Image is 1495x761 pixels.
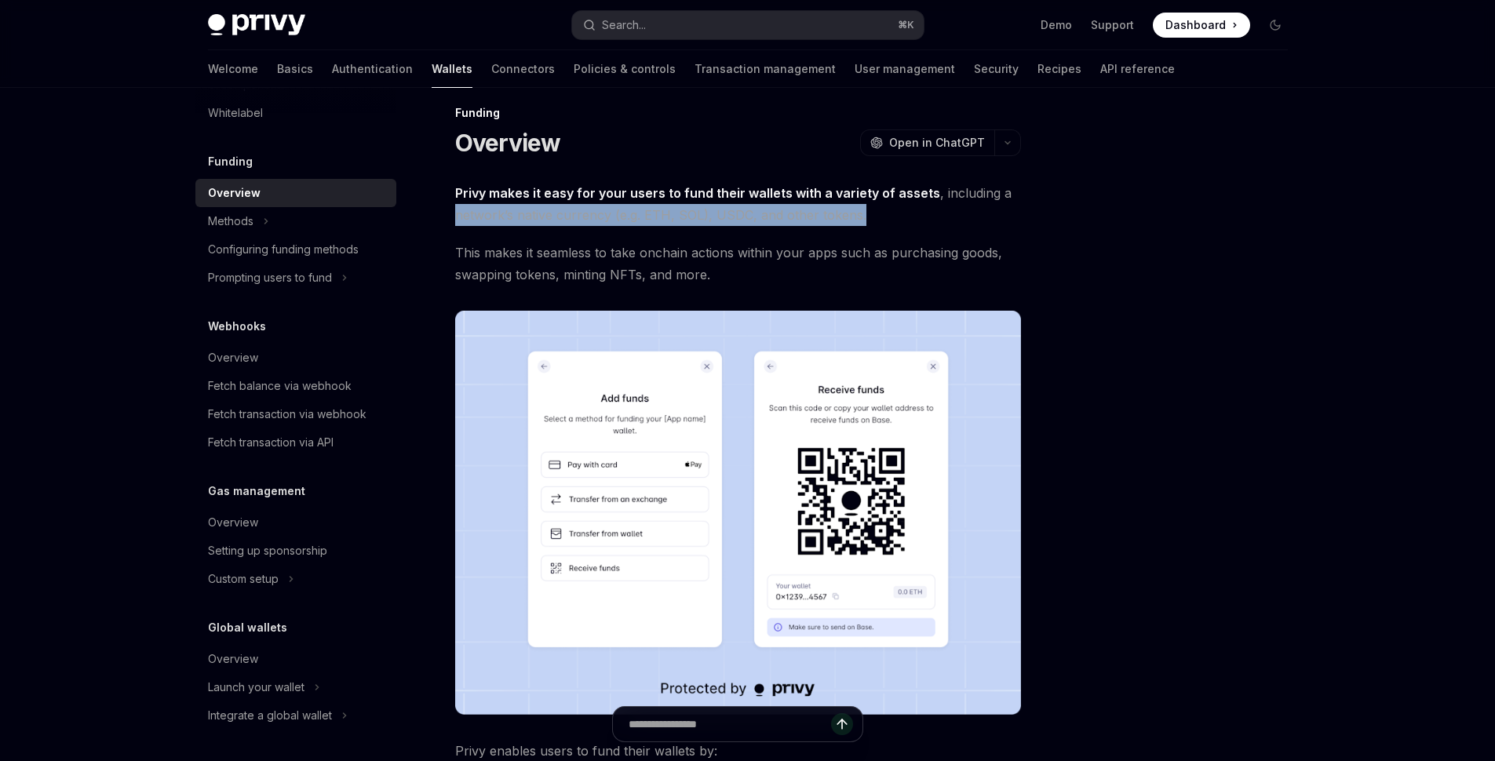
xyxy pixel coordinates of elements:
div: Overview [208,184,261,202]
a: Fetch balance via webhook [195,372,396,400]
a: Whitelabel [195,99,396,127]
a: Setting up sponsorship [195,537,396,565]
div: Overview [208,513,258,532]
div: Launch your wallet [208,678,304,697]
h1: Overview [455,129,561,157]
a: Overview [195,508,396,537]
h5: Webhooks [208,317,266,336]
h5: Gas management [208,482,305,501]
a: Wallets [432,50,472,88]
span: , including a network’s native currency (e.g. ETH, SOL), USDC, and other tokens. [455,182,1021,226]
input: Ask a question... [629,707,831,741]
a: Recipes [1037,50,1081,88]
button: Open in ChatGPT [860,129,994,156]
img: dark logo [208,14,305,36]
a: Dashboard [1153,13,1250,38]
button: Toggle Methods section [195,207,396,235]
a: API reference [1100,50,1175,88]
button: Open search [572,11,924,39]
a: Fetch transaction via API [195,428,396,457]
a: Configuring funding methods [195,235,396,264]
div: Configuring funding methods [208,240,359,259]
div: Funding [455,105,1021,121]
a: Fetch transaction via webhook [195,400,396,428]
span: Dashboard [1165,17,1226,33]
div: Setting up sponsorship [208,541,327,560]
button: Send message [831,713,853,735]
div: Prompting users to fund [208,268,332,287]
a: Welcome [208,50,258,88]
h5: Global wallets [208,618,287,637]
a: Basics [277,50,313,88]
div: Overview [208,348,258,367]
strong: Privy makes it easy for your users to fund their wallets with a variety of assets [455,185,940,201]
div: Custom setup [208,570,279,588]
span: ⌘ K [898,19,914,31]
div: Methods [208,212,253,231]
a: Overview [195,645,396,673]
a: Authentication [332,50,413,88]
div: Search... [602,16,646,35]
div: Whitelabel [208,104,263,122]
button: Toggle Integrate a global wallet section [195,701,396,730]
div: Overview [208,650,258,668]
button: Toggle Custom setup section [195,565,396,593]
div: Fetch transaction via webhook [208,405,366,424]
span: Open in ChatGPT [889,135,985,151]
div: Fetch balance via webhook [208,377,352,395]
span: This makes it seamless to take onchain actions within your apps such as purchasing goods, swappin... [455,242,1021,286]
a: Policies & controls [574,50,676,88]
h5: Funding [208,152,253,171]
a: Overview [195,344,396,372]
a: Overview [195,179,396,207]
div: Integrate a global wallet [208,706,332,725]
button: Toggle Prompting users to fund section [195,264,396,292]
a: Demo [1041,17,1072,33]
a: User management [855,50,955,88]
img: images/Funding.png [455,311,1021,715]
div: Fetch transaction via API [208,433,334,452]
button: Toggle Launch your wallet section [195,673,396,701]
button: Toggle dark mode [1263,13,1288,38]
a: Transaction management [695,50,836,88]
a: Support [1091,17,1134,33]
a: Security [974,50,1019,88]
a: Connectors [491,50,555,88]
